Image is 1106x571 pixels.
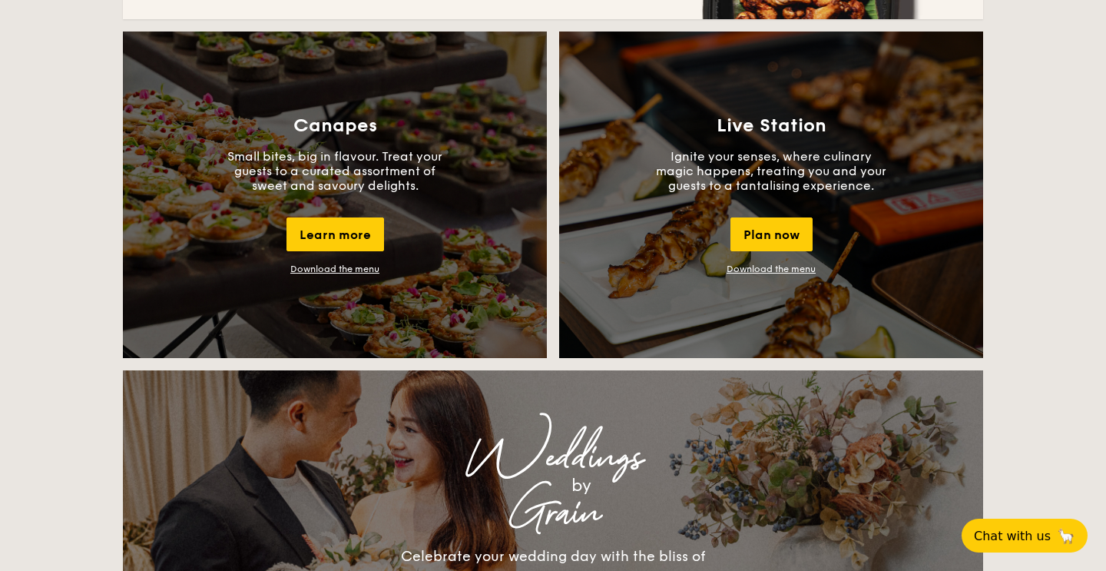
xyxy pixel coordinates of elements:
[656,149,886,193] p: Ignite your senses, where culinary magic happens, treating you and your guests to a tantalising e...
[220,149,450,193] p: Small bites, big in flavour. Treat your guests to a curated assortment of sweet and savoury delig...
[258,500,848,527] div: Grain
[727,264,816,274] a: Download the menu
[1057,527,1075,545] span: 🦙
[974,529,1051,543] span: Chat with us
[258,444,848,472] div: Weddings
[315,472,848,500] div: by
[290,264,379,274] a: Download the menu
[286,217,384,251] div: Learn more
[293,115,377,137] h3: Canapes
[717,115,826,137] h3: Live Station
[730,217,813,251] div: Plan now
[962,519,1088,553] button: Chat with us🦙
